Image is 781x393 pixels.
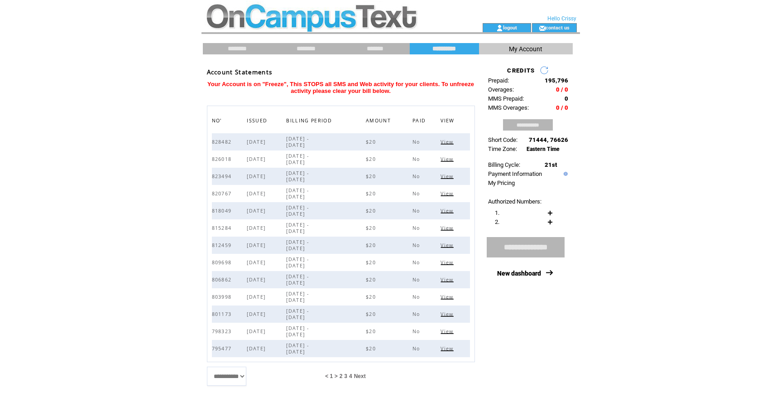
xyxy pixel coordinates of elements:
[366,311,378,317] span: $20
[212,173,234,180] span: 823494
[212,277,234,283] span: 806862
[286,273,309,286] span: [DATE] - [DATE]
[488,161,520,168] span: Billing Cycle:
[349,373,352,379] a: 4
[212,139,234,145] span: 828482
[441,345,455,352] span: Click to view this bill
[247,277,268,283] span: [DATE]
[441,115,456,128] span: VIEW
[212,225,234,231] span: 815284
[366,156,378,162] span: $20
[247,139,268,145] span: [DATE]
[556,86,568,93] span: 0 / 0
[286,239,309,252] span: [DATE] - [DATE]
[212,345,234,352] span: 795477
[495,218,499,225] span: 2.
[286,256,309,269] span: [DATE] - [DATE]
[212,259,234,266] span: 809698
[488,198,541,205] span: Authorized Numbers:
[344,373,347,379] a: 3
[441,139,455,144] a: View
[212,311,234,317] span: 801173
[412,156,422,162] span: No
[488,136,517,143] span: Short Code:
[286,153,309,165] span: [DATE] - [DATE]
[412,139,422,145] span: No
[212,328,234,335] span: 798323
[286,117,334,123] a: BILLING PERIOD
[412,294,422,300] span: No
[412,242,422,248] span: No
[247,328,268,335] span: [DATE]
[412,173,422,180] span: No
[207,68,273,76] span: Account Statements
[441,225,455,230] a: View
[507,67,535,74] span: CREDITS
[495,209,499,216] span: 1.
[412,117,428,123] a: PAID
[412,345,422,352] span: No
[488,77,509,84] span: Prepaid:
[354,373,366,379] a: Next
[247,242,268,248] span: [DATE]
[247,156,268,162] span: [DATE]
[441,242,455,247] a: View
[212,115,224,128] span: NO'
[529,136,568,143] span: 71444, 76626
[441,208,455,214] span: Click to view this bill
[366,115,393,128] span: AMOUNT
[286,204,309,217] span: [DATE] - [DATE]
[561,172,568,176] img: help.gif
[547,15,576,22] span: Hello Crissy
[441,139,455,145] span: Click to view this bill
[503,24,517,30] a: logout
[340,373,343,379] span: 2
[207,81,474,94] span: Your Account is on "Freeze", This STOPS all SMS and Web activity for your clients. To unfreeze ac...
[212,242,234,248] span: 812459
[366,277,378,283] span: $20
[412,208,422,214] span: No
[441,156,455,162] span: Click to view this bill
[441,328,455,335] span: Click to view this bill
[212,117,224,123] a: NO'
[247,294,268,300] span: [DATE]
[412,328,422,335] span: No
[366,173,378,180] span: $20
[412,115,428,128] span: PAID
[509,45,542,53] span: My Account
[441,190,455,197] span: Click to view this bill
[247,225,268,231] span: [DATE]
[539,24,546,32] img: contact_us_icon.gif
[366,190,378,197] span: $20
[441,190,455,196] a: View
[496,24,503,32] img: account_icon.gif
[212,156,234,162] span: 826018
[286,136,309,148] span: [DATE] - [DATE]
[412,311,422,317] span: No
[366,139,378,145] span: $20
[286,222,309,234] span: [DATE] - [DATE]
[441,311,455,317] span: Click to view this bill
[366,225,378,231] span: $20
[366,208,378,214] span: $20
[247,190,268,197] span: [DATE]
[247,117,269,123] a: ISSUED
[545,77,568,84] span: 195,796
[247,259,268,266] span: [DATE]
[286,170,309,183] span: [DATE] - [DATE]
[545,161,557,168] span: 21st
[212,190,234,197] span: 820767
[247,208,268,214] span: [DATE]
[488,95,524,102] span: MMS Prepaid:
[488,180,515,186] a: My Pricing
[366,259,378,266] span: $20
[412,277,422,283] span: No
[441,311,455,316] a: View
[488,170,542,177] a: Payment Information
[488,86,514,93] span: Overages:
[212,294,234,300] span: 803998
[441,242,455,248] span: Click to view this bill
[441,173,455,180] span: Click to view this bill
